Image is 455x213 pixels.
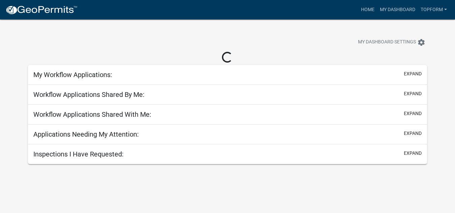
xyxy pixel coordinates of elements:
button: My Dashboard Settingssettings [353,36,431,49]
h5: Workflow Applications Shared With Me: [33,110,151,118]
a: TopForm [418,3,450,16]
span: My Dashboard Settings [358,38,416,46]
h5: Workflow Applications Shared By Me: [33,91,144,99]
h5: Inspections I Have Requested: [33,150,124,158]
button: expand [404,110,422,117]
button: expand [404,90,422,97]
button: expand [404,150,422,157]
a: My Dashboard [377,3,418,16]
h5: My Workflow Applications: [33,71,112,79]
a: Home [358,3,377,16]
button: expand [404,70,422,77]
i: settings [417,38,425,46]
button: expand [404,130,422,137]
h5: Applications Needing My Attention: [33,130,139,138]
